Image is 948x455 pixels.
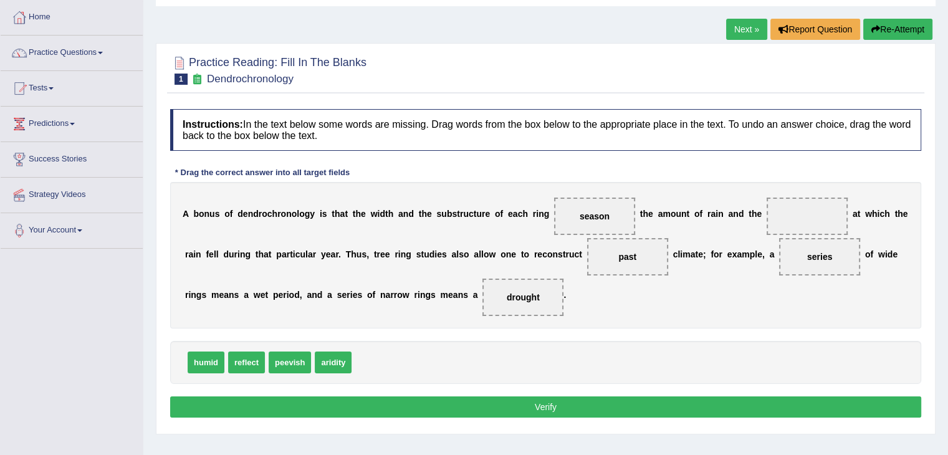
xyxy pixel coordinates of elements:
b: n [312,290,317,300]
b: n [506,249,512,259]
b: o [292,209,297,219]
b: d [237,209,243,219]
b: t [749,209,752,219]
b: h [355,209,361,219]
b: d [888,249,893,259]
b: t [563,249,566,259]
b: o [464,249,469,259]
b: i [536,209,539,219]
b: c [574,249,579,259]
b: i [680,249,682,259]
b: s [357,290,362,300]
b: t [695,249,698,259]
b: r [482,209,485,219]
b: u [424,249,429,259]
b: s [431,290,436,300]
b: s [442,249,447,259]
b: . [563,290,566,300]
b: e [448,290,453,300]
b: a [691,249,696,259]
b: e [903,209,908,219]
b: t [345,209,348,219]
b: m [441,290,448,300]
b: f [373,290,376,300]
b: t [353,209,356,219]
b: e [261,290,266,300]
b: s [416,249,421,259]
b: e [278,290,283,300]
span: Drop target [554,198,635,235]
span: reflect [228,352,265,373]
b: s [215,209,220,219]
b: a [728,209,733,219]
b: n [229,290,234,300]
h2: Practice Reading: Fill In The Blanks [170,54,366,85]
b: d [380,209,385,219]
b: e [427,209,432,219]
b: , [762,249,765,259]
b: o [671,209,676,219]
b: d [739,209,744,219]
b: t [894,209,898,219]
b: u [229,249,234,259]
b: f [230,209,233,219]
b: i [716,209,718,219]
b: t [290,249,293,259]
b: s [361,249,366,259]
b: i [418,290,420,300]
b: r [565,249,568,259]
b: d [253,209,259,219]
b: r [185,290,188,300]
b: w [254,290,261,300]
b: a [853,209,858,219]
b: t [640,209,643,219]
b: A [183,209,189,219]
b: e [385,249,390,259]
b: w [878,249,885,259]
b: . [338,249,341,259]
b: o [484,249,489,259]
b: l [479,249,481,259]
b: i [434,249,437,259]
b: c [542,249,547,259]
b: e [757,209,762,219]
b: l [297,209,299,219]
b: i [188,290,191,300]
b: h [351,249,357,259]
span: season [580,211,610,221]
b: a [769,249,774,259]
b: r [707,209,711,219]
b: t [858,209,861,219]
b: u [357,249,362,259]
b: a [224,290,229,300]
b: c [267,209,272,219]
b: a [327,290,332,300]
b: a [282,249,287,259]
b: f [699,209,702,219]
b: u [300,249,305,259]
b: n [380,290,386,300]
span: drought [507,292,540,302]
b: Instructions: [183,119,243,130]
b: n [196,249,201,259]
small: Exam occurring question [191,74,204,85]
b: u [463,209,469,219]
b: a [308,249,313,259]
b: s [234,290,239,300]
b: o [367,290,373,300]
b: o [262,209,267,219]
b: r [313,249,316,259]
b: l [755,249,757,259]
b: o [299,209,305,219]
a: Strategy Videos [1,178,143,209]
b: p [750,249,755,259]
b: n [552,249,558,259]
b: c [518,209,523,219]
b: o [289,290,295,300]
b: n [681,209,687,219]
b: a [188,249,193,259]
b: t [457,209,460,219]
span: peevish [269,352,311,373]
b: n [401,249,406,259]
span: past [618,252,636,262]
